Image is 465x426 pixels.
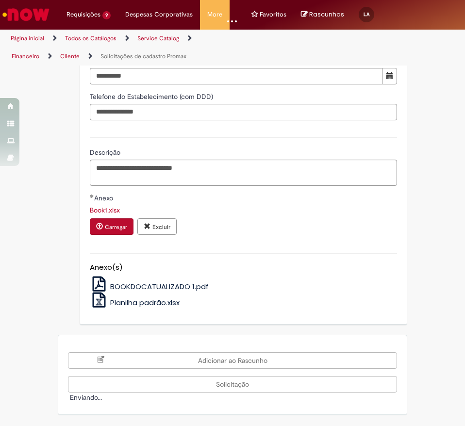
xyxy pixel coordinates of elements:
[90,263,397,272] h5: Anexo(s)
[309,10,344,19] span: Rascunhos
[94,194,115,202] span: Anexo
[90,68,382,84] input: Novo dia de visita 03 August 2025 Sunday
[90,206,120,214] a: Download de Book1.xlsx
[90,92,215,101] span: Telefone do Estabelecimento (com DDD)
[207,10,222,19] span: More
[90,160,397,186] textarea: Descrição
[100,52,186,60] a: Solicitações de cadastro Promax
[90,281,209,292] a: BOOKDOCATUALIZADO 1.pdf
[102,11,111,19] span: 9
[125,10,193,19] span: Despesas Corporativas
[65,34,116,42] a: Todos os Catálogos
[90,148,122,157] span: Descrição
[105,223,127,231] small: Carregar
[90,218,133,235] button: Carregar anexo de Anexo Required
[7,30,225,66] ul: Trilhas de página
[152,223,170,231] small: Excluir
[11,34,44,42] a: Página inicial
[68,393,102,402] span: Enviando...
[90,104,397,120] input: Telefone do Estabelecimento (com DDD)
[1,5,51,24] img: ServiceNow
[90,297,180,308] a: Planilha padrão.xlsx
[12,52,39,60] a: Financeiro
[382,68,397,84] button: Mostrar calendário para Novo dia de visita
[110,297,180,308] span: Planilha padrão.xlsx
[137,34,179,42] a: Service Catalog
[110,281,209,292] span: BOOKDOCATUALIZADO 1.pdf
[60,52,80,60] a: Cliente
[260,10,286,19] span: Favoritos
[301,10,344,19] a: No momento, sua lista de rascunhos tem 0 Itens
[66,10,100,19] span: Requisições
[137,218,177,235] button: Excluir anexo Book1.xlsx
[364,11,369,17] span: LA
[90,194,94,198] span: Obrigatório Preenchido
